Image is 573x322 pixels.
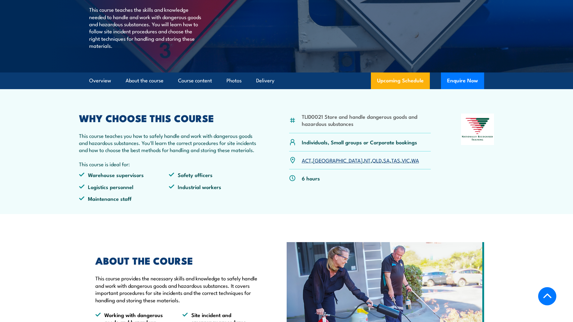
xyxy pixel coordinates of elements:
p: This course teaches you how to safely handle and work with dangerous goods and hazardous substanc... [79,132,259,154]
a: Course content [178,72,212,89]
li: Maintenance staff [79,195,169,202]
a: Photos [226,72,242,89]
li: Logistics personnel [79,183,169,190]
img: Nationally Recognised Training logo. [461,114,494,145]
a: [GEOGRAPHIC_DATA] [313,156,363,164]
p: This course provides the necessary skills and knowledge to safely handle and work with dangerous ... [95,275,258,303]
a: SA [383,156,390,164]
h2: WHY CHOOSE THIS COURSE [79,114,259,122]
h2: ABOUT THE COURSE [95,256,258,265]
a: ACT [302,156,311,164]
li: TLID0021 Store and handle dangerous goods and hazardous substances [302,113,431,127]
li: Safety officers [169,171,259,178]
button: Enquire Now [441,72,484,89]
p: Individuals, Small groups or Corporate bookings [302,138,417,146]
a: Upcoming Schedule [371,72,430,89]
a: About the course [126,72,164,89]
li: Industrial workers [169,183,259,190]
li: Warehouse supervisors [79,171,169,178]
a: QLD [372,156,382,164]
p: This course teaches the skills and knowledge needed to handle and work with dangerous goods and h... [89,6,202,49]
p: , , , , , , , [302,157,419,164]
a: Delivery [256,72,274,89]
p: This course is ideal for: [79,160,259,167]
a: NT [364,156,371,164]
a: WA [411,156,419,164]
a: VIC [402,156,410,164]
a: Overview [89,72,111,89]
a: TAS [391,156,400,164]
p: 6 hours [302,175,320,182]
